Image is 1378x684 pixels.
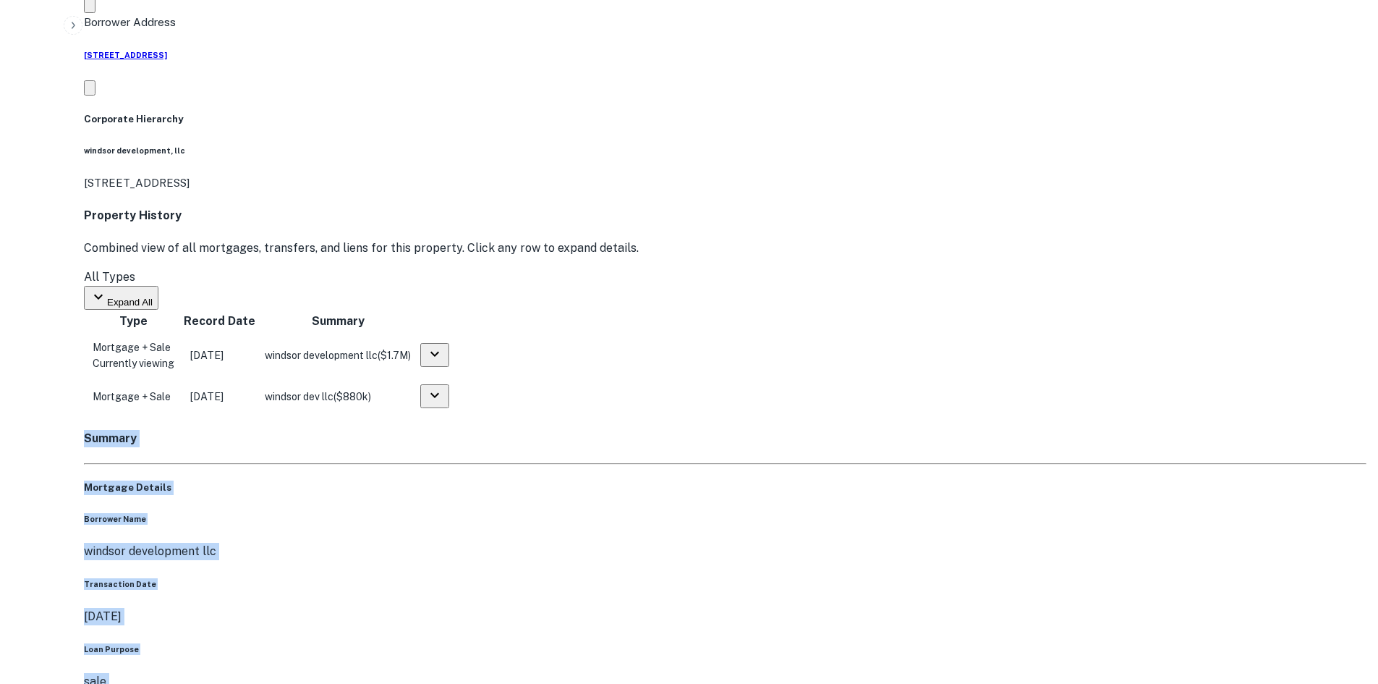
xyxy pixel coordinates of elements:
span: Currently viewing [93,358,174,369]
button: expand row [420,343,449,367]
th: Record Date [183,312,256,331]
h6: windsor development, llc [84,145,1366,156]
span: Mortgage + Sale [93,391,171,402]
h6: Loan Purpose [84,643,1366,655]
span: windsor dev llc [265,391,333,402]
div: All Types [84,269,1366,286]
td: [DATE] [183,381,256,412]
p: [DATE] [84,608,1366,625]
th: Summary [258,312,418,331]
a: [STREET_ADDRESS] [84,49,1366,61]
span: ($ 1.7M ) [378,350,411,361]
h6: Borrower Name [84,513,1366,525]
p: windsor development llc [84,543,1366,560]
h4: Property History [84,207,1366,224]
button: Copy Address [84,80,95,96]
p: Borrower Address [84,14,1366,31]
span: ($ 880k ) [333,391,371,402]
td: [DATE] [183,332,256,379]
span: windsor development llc [265,350,378,361]
th: Type [85,312,182,331]
p: [STREET_ADDRESS] [84,174,1366,192]
button: expand row [420,384,449,408]
h5: Corporate Hierarchy [84,112,1366,127]
button: Expand All [84,286,158,310]
h6: Transaction Date [84,578,1366,590]
p: Combined view of all mortgages, transfers, and liens for this property. Click any row to expand d... [84,240,1366,257]
h5: Mortgage Details [84,481,1366,495]
h4: Summary [84,430,1366,447]
span: Mortgage + Sale [93,342,171,353]
iframe: Chat Widget [1306,568,1378,638]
